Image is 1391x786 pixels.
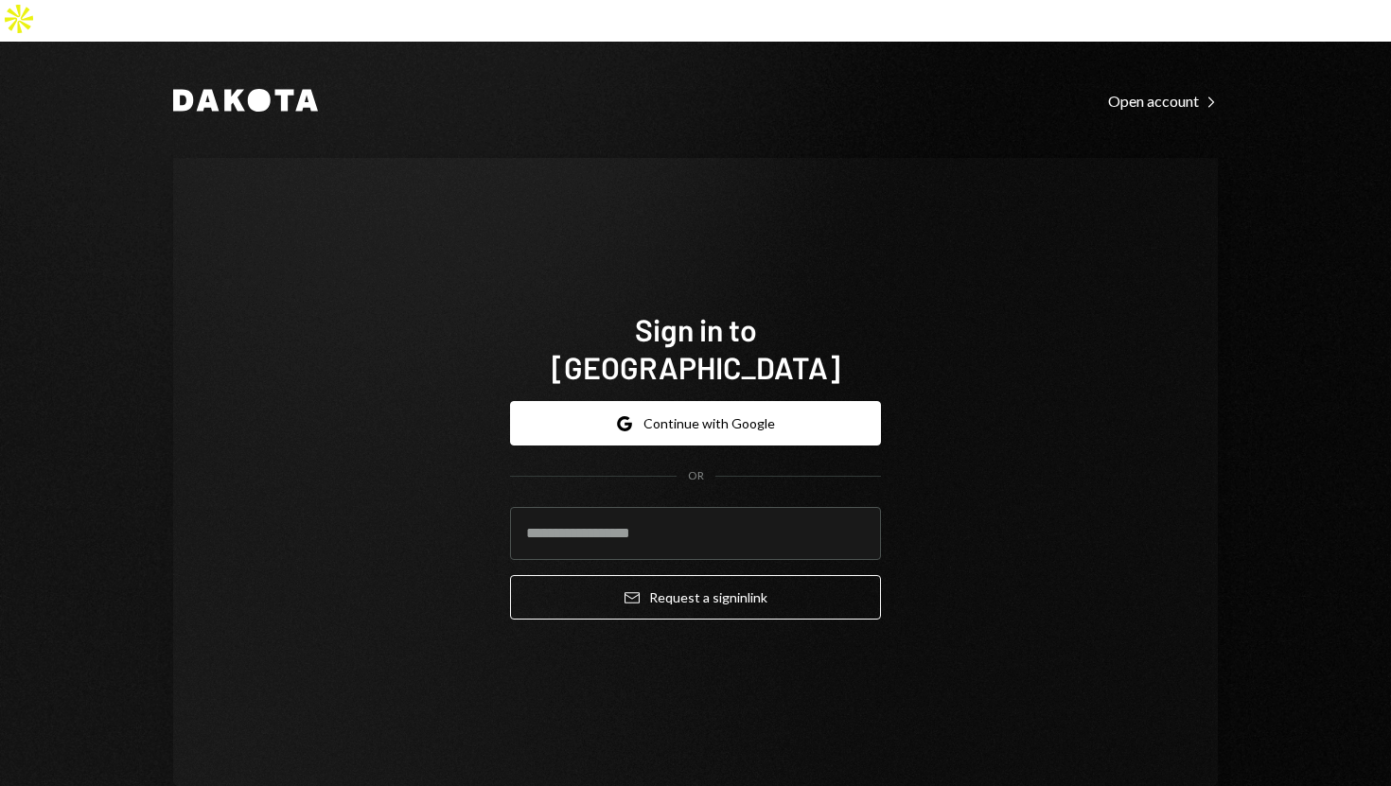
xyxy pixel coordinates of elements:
[688,468,704,484] div: OR
[510,575,881,620] button: Request a signinlink
[510,310,881,386] h1: Sign in to [GEOGRAPHIC_DATA]
[510,401,881,445] button: Continue with Google
[1108,90,1218,111] a: Open account
[1108,92,1218,111] div: Open account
